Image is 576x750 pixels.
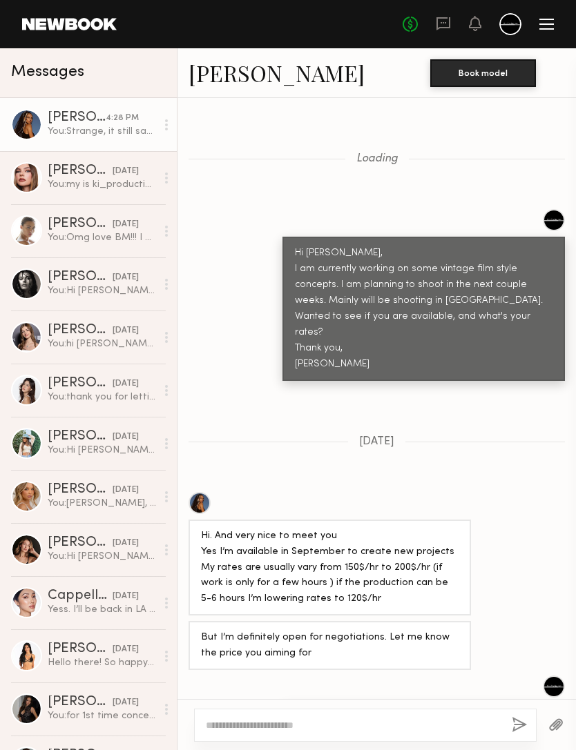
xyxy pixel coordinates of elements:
div: You: Hi [PERSON_NAME], I am currently working on some vintage film style concepts. I am planning ... [48,444,156,457]
div: You: thank you for letting me know. [48,391,156,404]
button: Book model [430,59,536,87]
div: You: for 1st time concept shoot, I usually try keep it around 2 to 3 hours. [48,709,156,722]
div: [PERSON_NAME] [48,483,113,497]
div: Hi [PERSON_NAME], I am currently working on some vintage film style concepts. I am planning to sh... [295,246,553,373]
div: [DATE] [113,590,139,603]
div: Hello there! So happy to connect with you, just followed you on IG - would love to discuss your v... [48,656,156,669]
div: [DATE] [113,324,139,337]
div: [PERSON_NAME] [48,695,113,709]
span: [DATE] [359,436,394,448]
div: You: Hi [PERSON_NAME], I am currently working on some vintage film style concepts. I am planning ... [48,550,156,563]
div: Hi. And very nice to meet you Yes I’m available in September to create new projects My rates are ... [201,529,459,608]
div: [DATE] [113,696,139,709]
span: Messages [11,64,84,80]
div: [PERSON_NAME] [48,324,113,337]
span: Loading [356,153,398,165]
div: But I’m definitely open for negotiations. Let me know the price you aiming for [201,630,459,662]
div: [PERSON_NAME] [48,164,113,178]
div: [DATE] [113,537,139,550]
div: [PERSON_NAME] [48,270,113,284]
div: You: hi [PERSON_NAME], I am currently working on some vintage film style concepts. I am planning ... [48,337,156,351]
div: You: [PERSON_NAME], How have you been? I am planning another shoot. Are you available in Sep? Tha... [48,497,156,510]
div: [DATE] [113,271,139,284]
div: [PERSON_NAME] [48,642,113,656]
div: [DATE] [113,377,139,391]
a: [PERSON_NAME] [189,58,365,88]
div: [DATE] [113,218,139,231]
div: You: Omg love BM!!! I heard there was some crazy sand storm this year. [48,231,156,244]
a: Book model [430,66,536,78]
div: Cappella L. [48,589,113,603]
div: You: Strange, it still says u didn’t follow me. [48,125,156,138]
div: [DATE] [113,431,139,444]
div: You: my is ki_production [48,178,156,191]
div: [PERSON_NAME] [48,377,113,391]
div: [DATE] [113,484,139,497]
div: [PERSON_NAME] [48,111,106,125]
div: [PERSON_NAME] [48,536,113,550]
div: [DATE] [113,643,139,656]
div: [PERSON_NAME] [48,430,113,444]
div: [PERSON_NAME] [48,217,113,231]
div: [DATE] [113,165,139,178]
div: Yess. I’ll be back in LA 5th, but will let you know before . Thanks 🙏 [48,603,156,616]
div: You: Hi [PERSON_NAME], I am currently working on some vintage film style concepts. I am planning ... [48,284,156,297]
div: 4:28 PM [106,112,139,125]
